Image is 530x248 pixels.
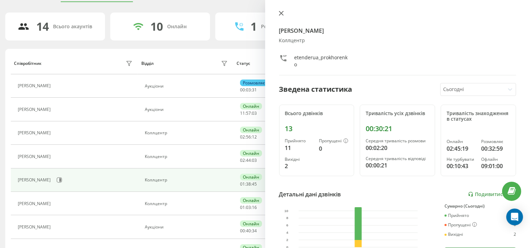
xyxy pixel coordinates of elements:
[252,87,257,93] span: 31
[284,209,289,213] text: 10
[481,162,510,170] div: 09:01:00
[240,80,268,86] div: Розмовляє
[447,157,476,162] div: Не турбувати
[261,24,295,30] div: Розмовляють
[240,228,245,234] span: 00
[246,204,251,210] span: 03
[285,125,349,133] div: 13
[252,181,257,187] span: 45
[53,24,92,30] div: Всього акаунтів
[252,134,257,140] span: 12
[240,205,257,210] div: : :
[481,157,510,162] div: Офлайн
[240,197,262,204] div: Онлайн
[145,178,229,182] div: Коллцентр
[252,157,257,163] span: 03
[240,181,245,187] span: 01
[240,111,257,116] div: : :
[145,84,229,89] div: Аукціони
[366,144,429,152] div: 00:02:20
[240,127,262,133] div: Онлайн
[285,138,314,143] div: Прийнято
[252,228,257,234] span: 34
[145,225,229,230] div: Аукціони
[286,238,288,242] text: 2
[246,134,251,140] span: 56
[240,174,262,180] div: Онлайн
[240,135,257,140] div: : :
[286,216,288,220] text: 8
[447,162,476,170] div: 00:10:43
[285,157,314,162] div: Вихідні
[240,158,257,163] div: : :
[366,161,429,170] div: 00:00:21
[468,191,516,197] a: Подивитись звіт
[240,88,257,92] div: : :
[279,84,352,95] div: Зведена статистика
[145,130,229,135] div: Коллцентр
[285,111,349,117] div: Всього дзвінків
[240,110,245,116] span: 11
[252,110,257,116] span: 03
[240,157,245,163] span: 02
[246,157,251,163] span: 44
[447,144,476,153] div: 02:45:19
[237,61,250,66] div: Статус
[240,228,257,233] div: : :
[481,144,510,153] div: 00:32:59
[36,20,49,33] div: 14
[18,201,52,206] div: [PERSON_NAME]
[447,139,476,144] div: Онлайн
[240,103,262,110] div: Онлайн
[246,87,251,93] span: 03
[18,107,52,112] div: [PERSON_NAME]
[286,231,288,234] text: 4
[445,222,477,228] div: Пропущені
[145,107,229,112] div: Аукціони
[319,138,348,144] div: Пропущені
[445,232,463,237] div: Вихідні
[240,134,245,140] span: 02
[246,228,251,234] span: 40
[251,20,257,33] div: 1
[240,204,245,210] span: 01
[506,209,523,225] div: Open Intercom Messenger
[18,178,52,182] div: [PERSON_NAME]
[145,201,229,206] div: Коллцентр
[286,224,288,227] text: 6
[18,83,52,88] div: [PERSON_NAME]
[14,61,42,66] div: Співробітник
[279,27,516,35] h4: [PERSON_NAME]
[447,111,510,122] div: Тривалість знаходження в статусах
[285,144,314,152] div: 11
[18,130,52,135] div: [PERSON_NAME]
[240,150,262,157] div: Онлайн
[18,154,52,159] div: [PERSON_NAME]
[246,110,251,116] span: 57
[366,138,429,143] div: Середня тривалість розмови
[167,24,187,30] div: Онлайн
[294,54,349,68] div: etenderua_prokhorenko
[514,232,516,237] div: 2
[145,154,229,159] div: Коллцентр
[252,204,257,210] span: 16
[445,204,516,209] div: Сумарно (Сьогодні)
[445,213,469,218] div: Прийнято
[141,61,154,66] div: Відділ
[246,181,251,187] span: 38
[279,190,341,198] div: Детальні дані дзвінків
[240,87,245,93] span: 00
[285,162,314,170] div: 2
[319,144,348,153] div: 0
[150,20,163,33] div: 10
[18,225,52,230] div: [PERSON_NAME]
[279,38,516,44] div: Коллцентр
[366,125,429,133] div: 00:30:21
[481,139,510,144] div: Розмовляє
[240,220,262,227] div: Онлайн
[366,111,429,117] div: Тривалість усіх дзвінків
[366,156,429,161] div: Середня тривалість відповіді
[240,182,257,187] div: : :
